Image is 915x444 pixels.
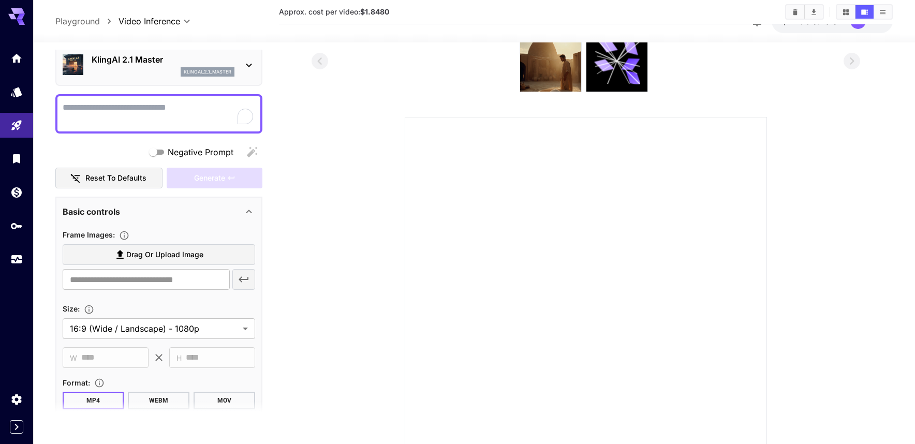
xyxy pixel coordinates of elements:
[63,392,124,409] button: MP4
[10,186,23,199] div: Wallet
[80,304,98,315] button: Adjust the dimensions of the generated image by specifying its width and height in pixels, or sel...
[70,322,239,335] span: 16:9 (Wide / Landscape) - 1080p
[90,378,109,388] button: Choose the file format for the output video.
[115,230,134,241] button: Upload frame images.
[805,5,823,19] button: Download All
[119,15,180,27] span: Video Inference
[63,378,90,387] span: Format :
[55,15,100,27] a: Playground
[10,393,23,406] div: Settings
[785,4,824,20] div: Clear videosDownload All
[168,146,233,158] span: Negative Prompt
[184,68,231,76] p: klingai_2_1_master
[92,53,234,66] p: KlingAI 2.1 Master
[63,49,255,81] div: KlingAI 2.1 Masterklingai_2_1_master
[786,5,804,19] button: Clear videos
[63,101,255,126] textarea: To enrich screen reader interactions, please activate Accessibility in Grammarly extension settings
[782,17,806,26] span: $11.73
[55,15,119,27] nav: breadcrumb
[126,248,203,261] span: Drag or upload image
[176,352,182,364] span: H
[70,352,77,364] span: W
[837,5,855,19] button: Show videos in grid view
[10,219,23,232] div: API Keys
[10,420,23,434] button: Expand sidebar
[63,244,255,265] label: Drag or upload image
[279,7,389,16] span: Approx. cost per video:
[194,392,255,409] button: MOV
[63,230,115,239] span: Frame Images :
[836,4,893,20] div: Show videos in grid viewShow videos in video viewShow videos in list view
[360,7,389,16] b: $1.8480
[855,5,874,19] button: Show videos in video view
[874,5,892,19] button: Show videos in list view
[63,199,255,224] div: Basic controls
[55,168,163,189] button: Reset to defaults
[806,17,842,26] span: credits left
[63,304,80,313] span: Size :
[10,119,23,132] div: Playground
[10,52,23,65] div: Home
[63,205,120,218] p: Basic controls
[128,392,189,409] button: WEBM
[10,253,23,266] div: Usage
[520,31,581,92] img: ABILPqTjxAuyAAAAAElFTkSuQmCC
[10,152,23,165] div: Library
[10,85,23,98] div: Models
